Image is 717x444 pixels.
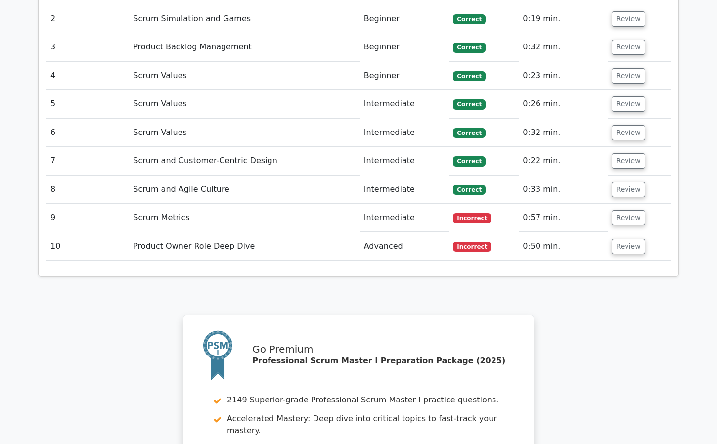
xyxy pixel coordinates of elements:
[612,239,645,254] button: Review
[360,147,449,175] td: Intermediate
[612,68,645,84] button: Review
[453,99,485,109] span: Correct
[453,43,485,52] span: Correct
[360,119,449,147] td: Intermediate
[46,232,129,261] td: 10
[519,204,607,232] td: 0:57 min.
[519,90,607,118] td: 0:26 min.
[519,147,607,175] td: 0:22 min.
[612,11,645,27] button: Review
[129,204,359,232] td: Scrum Metrics
[129,62,359,90] td: Scrum Values
[453,242,491,252] span: Incorrect
[360,90,449,118] td: Intermediate
[519,5,607,33] td: 0:19 min.
[46,147,129,175] td: 7
[612,182,645,197] button: Review
[519,33,607,61] td: 0:32 min.
[519,232,607,261] td: 0:50 min.
[129,90,359,118] td: Scrum Values
[360,204,449,232] td: Intermediate
[129,119,359,147] td: Scrum Values
[519,176,607,204] td: 0:33 min.
[612,125,645,140] button: Review
[46,119,129,147] td: 6
[360,62,449,90] td: Beginner
[46,5,129,33] td: 2
[453,128,485,138] span: Correct
[360,176,449,204] td: Intermediate
[129,176,359,204] td: Scrum and Agile Culture
[129,5,359,33] td: Scrum Simulation and Games
[46,90,129,118] td: 5
[360,232,449,261] td: Advanced
[46,176,129,204] td: 8
[612,96,645,112] button: Review
[612,40,645,55] button: Review
[519,119,607,147] td: 0:32 min.
[129,147,359,175] td: Scrum and Customer-Centric Design
[453,185,485,195] span: Correct
[129,33,359,61] td: Product Backlog Management
[46,62,129,90] td: 4
[453,156,485,166] span: Correct
[46,204,129,232] td: 9
[453,14,485,24] span: Correct
[360,5,449,33] td: Beginner
[612,153,645,169] button: Review
[453,213,491,223] span: Incorrect
[46,33,129,61] td: 3
[453,71,485,81] span: Correct
[129,232,359,261] td: Product Owner Role Deep Dive
[612,210,645,225] button: Review
[519,62,607,90] td: 0:23 min.
[360,33,449,61] td: Beginner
